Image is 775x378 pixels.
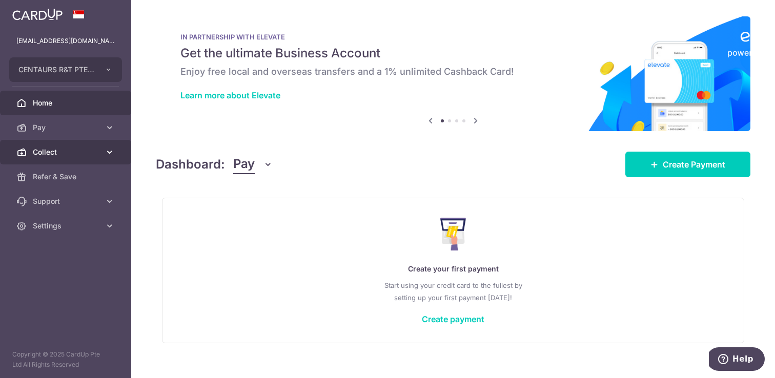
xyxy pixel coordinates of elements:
button: Pay [233,155,273,174]
p: IN PARTNERSHIP WITH ELEVATE [180,33,726,41]
h4: Dashboard: [156,155,225,174]
a: Learn more about Elevate [180,90,280,100]
p: [EMAIL_ADDRESS][DOMAIN_NAME] [16,36,115,46]
h6: Enjoy free local and overseas transfers and a 1% unlimited Cashback Card! [180,66,726,78]
span: Create Payment [663,158,725,171]
img: CardUp [12,8,63,20]
span: Pay [33,122,100,133]
span: CENTAURS R&T PTE. LTD. [18,65,94,75]
span: Refer & Save [33,172,100,182]
span: Home [33,98,100,108]
p: Create your first payment [183,263,723,275]
span: Collect [33,147,100,157]
h5: Get the ultimate Business Account [180,45,726,61]
span: Pay [233,155,255,174]
img: Make Payment [440,218,466,250]
img: Renovation banner [156,16,750,131]
button: CENTAURS R&T PTE. LTD. [9,57,122,82]
a: Create payment [422,314,484,324]
p: Start using your credit card to the fullest by setting up your first payment [DATE]! [183,279,723,304]
span: Support [33,196,100,206]
a: Create Payment [625,152,750,177]
iframe: Opens a widget where you can find more information [709,347,765,373]
span: Settings [33,221,100,231]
